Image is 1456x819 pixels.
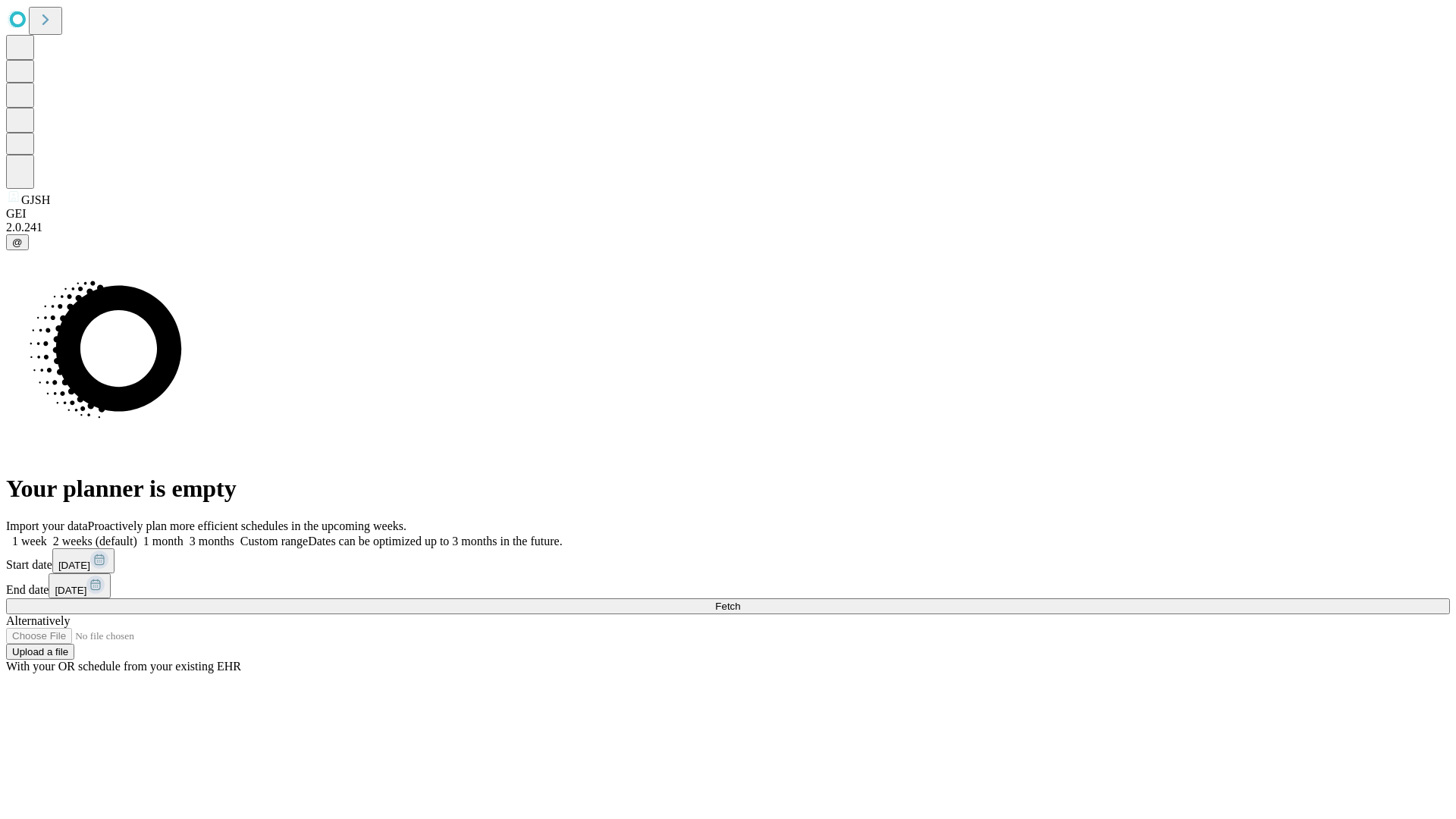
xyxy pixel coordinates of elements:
span: GJSH [21,193,50,206]
button: @ [6,234,29,250]
div: GEI [6,207,1450,221]
span: [DATE] [58,560,90,571]
span: Proactively plan more efficient schedules in the upcoming weeks. [88,519,406,532]
div: End date [6,573,1450,598]
span: Dates can be optimized up to 3 months in the future. [308,535,562,548]
span: Fetch [715,601,740,612]
span: [DATE] [55,585,86,596]
span: @ [12,237,23,248]
span: 2 weeks (default) [53,535,137,548]
button: Upload a file [6,644,74,660]
button: [DATE] [52,548,115,573]
span: With your OR schedule from your existing EHR [6,660,241,673]
h1: Your planner is empty [6,475,1450,503]
div: 2.0.241 [6,221,1450,234]
span: Alternatively [6,614,70,627]
span: Import your data [6,519,88,532]
button: Fetch [6,598,1450,614]
span: 1 week [12,535,47,548]
span: 1 month [143,535,184,548]
div: Start date [6,548,1450,573]
button: [DATE] [49,573,111,598]
span: 3 months [190,535,234,548]
span: Custom range [240,535,308,548]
